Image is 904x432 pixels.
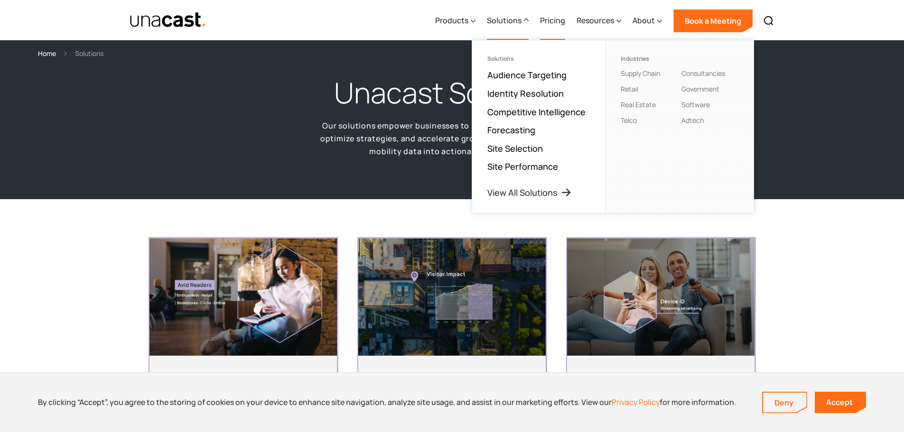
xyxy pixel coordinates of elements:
h1: Unacast Solutions [334,74,570,112]
a: Book a Meeting [673,9,753,32]
div: Solutions [487,1,529,40]
h2: Identity Resolution [575,370,747,385]
h2: Audience Targeting [157,370,329,385]
a: Audience Targeting [487,69,567,81]
a: Real Estate [621,100,656,109]
div: About [633,15,655,26]
a: Retail [621,84,638,93]
a: Software [681,100,710,109]
div: Resources [577,1,621,40]
div: Products [435,1,475,40]
a: home [130,12,207,28]
a: Competitive Intelligence [487,106,586,118]
div: Solutions [487,15,522,26]
a: Supply Chain [621,69,660,78]
a: Accept [815,392,866,413]
div: Products [435,15,468,26]
div: Solutions [75,48,103,59]
img: Unacast text logo [130,12,207,28]
p: Our solutions empower businesses to make data-driven decisions, optimize strategies, and accelera... [305,119,599,157]
a: Forecasting [487,124,535,136]
a: Identity Resolution [487,88,564,99]
div: Industries [621,55,678,62]
a: View All Solutions [487,187,572,198]
a: Deny [763,393,807,413]
a: Home [38,48,56,59]
a: Telco [621,116,637,125]
div: By clicking “Accept”, you agree to the storing of cookies on your device to enhance site navigati... [38,397,736,407]
a: Consultancies [681,69,725,78]
div: Resources [577,15,614,26]
div: Solutions [487,55,590,62]
a: Site Selection [487,143,543,154]
a: Government [681,84,719,93]
a: Site Performance [487,161,558,172]
a: Pricing [540,1,565,40]
div: About [633,1,662,40]
a: Adtech [681,116,704,125]
h2: Competitive Intelligence [366,370,538,385]
nav: Solutions [472,40,754,213]
a: Privacy Policy [612,397,660,407]
img: Search icon [763,15,774,27]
